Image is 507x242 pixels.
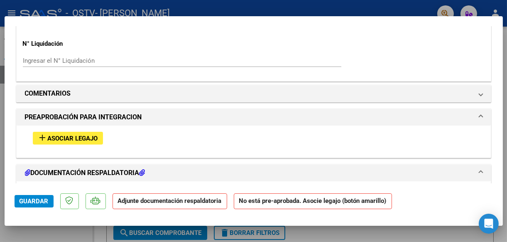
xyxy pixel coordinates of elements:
div: Open Intercom Messenger [479,214,499,234]
mat-icon: add [38,133,48,143]
button: Guardar [15,195,54,207]
span: Guardar [20,198,49,205]
strong: No está pre-aprobada. Asocie legajo (botón amarillo) [234,193,392,210]
h1: COMENTARIOS [25,89,71,99]
p: N° Liquidación [23,39,162,49]
span: Asociar Legajo [48,135,98,142]
mat-expansion-panel-header: DOCUMENTACIÓN RESPALDATORIA [17,165,491,181]
mat-expansion-panel-header: COMENTARIOS [17,85,491,102]
div: PREAPROBACIÓN PARA INTEGRACION [17,126,491,158]
mat-expansion-panel-header: PREAPROBACIÓN PARA INTEGRACION [17,109,491,126]
strong: Adjunte documentación respaldatoria [118,197,222,205]
button: Asociar Legajo [33,132,103,145]
h1: DOCUMENTACIÓN RESPALDATORIA [25,168,145,178]
h1: PREAPROBACIÓN PARA INTEGRACION [25,112,142,122]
